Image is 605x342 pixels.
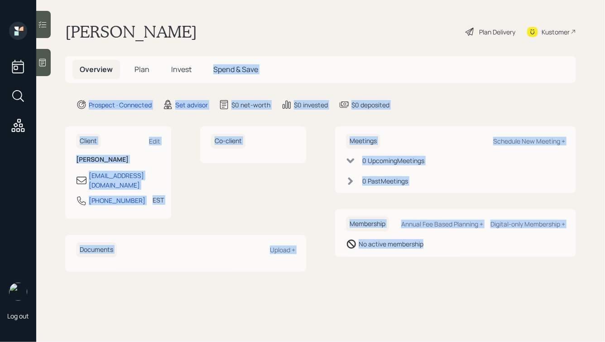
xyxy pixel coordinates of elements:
[89,171,160,190] div: [EMAIL_ADDRESS][DOMAIN_NAME]
[9,283,27,301] img: hunter_neumayer.jpg
[149,137,160,145] div: Edit
[171,64,192,74] span: Invest
[542,27,570,37] div: Kustomer
[153,195,164,205] div: EST
[362,156,424,165] div: 0 Upcoming Meeting s
[65,22,197,42] h1: [PERSON_NAME]
[76,134,101,149] h6: Client
[490,220,565,228] div: Digital-only Membership +
[270,246,295,254] div: Upload +
[231,100,270,110] div: $0 net-worth
[76,242,117,257] h6: Documents
[76,156,160,164] h6: [PERSON_NAME]
[294,100,328,110] div: $0 invested
[80,64,113,74] span: Overview
[211,134,245,149] h6: Co-client
[7,312,29,320] div: Log out
[346,217,389,231] h6: Membership
[401,220,483,228] div: Annual Fee Based Planning +
[359,239,423,249] div: No active membership
[89,100,152,110] div: Prospect · Connected
[346,134,380,149] h6: Meetings
[351,100,389,110] div: $0 deposited
[493,137,565,145] div: Schedule New Meeting +
[213,64,258,74] span: Spend & Save
[134,64,149,74] span: Plan
[175,100,208,110] div: Set advisor
[362,176,408,186] div: 0 Past Meeting s
[89,196,145,205] div: [PHONE_NUMBER]
[479,27,515,37] div: Plan Delivery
